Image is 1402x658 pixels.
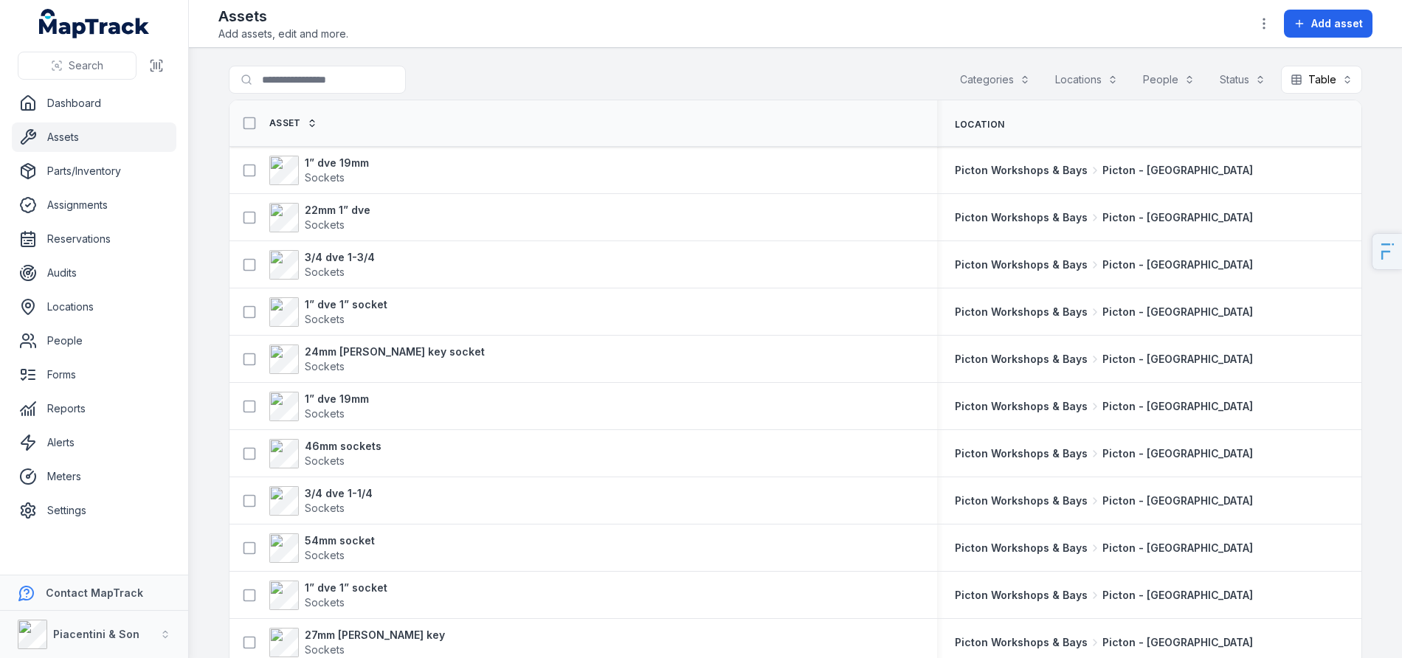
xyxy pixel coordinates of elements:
[955,493,1088,508] span: Picton Workshops & Bays
[1102,446,1253,461] span: Picton - [GEOGRAPHIC_DATA]
[305,250,375,265] strong: 3/4 dve 1-3/4
[12,156,176,186] a: Parts/Inventory
[1311,16,1363,31] span: Add asset
[12,496,176,525] a: Settings
[46,586,143,599] strong: Contact MapTrack
[12,224,176,254] a: Reservations
[269,392,369,421] a: 1” dve 19mmSockets
[1102,635,1253,650] span: Picton - [GEOGRAPHIC_DATA]
[69,58,103,73] span: Search
[305,486,373,501] strong: 3/4 dve 1-1/4
[955,257,1088,272] span: Picton Workshops & Bays
[305,407,345,420] span: Sockets
[955,541,1253,555] a: Picton Workshops & BaysPicton - [GEOGRAPHIC_DATA]
[955,635,1088,650] span: Picton Workshops & Bays
[305,628,445,643] strong: 27mm [PERSON_NAME] key
[955,163,1088,178] span: Picton Workshops & Bays
[39,9,150,38] a: MapTrack
[12,89,176,118] a: Dashboard
[305,596,345,609] span: Sockets
[269,203,370,232] a: 22mm 1” dveSockets
[305,439,381,454] strong: 46mm sockets
[305,643,345,656] span: Sockets
[305,360,345,373] span: Sockets
[18,52,137,80] button: Search
[1102,399,1253,414] span: Picton - [GEOGRAPHIC_DATA]
[305,266,345,278] span: Sockets
[955,257,1253,272] a: Picton Workshops & BaysPicton - [GEOGRAPHIC_DATA]
[955,446,1253,461] a: Picton Workshops & BaysPicton - [GEOGRAPHIC_DATA]
[269,156,369,185] a: 1” dve 19mmSockets
[305,344,485,359] strong: 24mm [PERSON_NAME] key socket
[1281,66,1362,94] button: Table
[12,428,176,457] a: Alerts
[305,171,345,184] span: Sockets
[305,203,370,218] strong: 22mm 1” dve
[1102,541,1253,555] span: Picton - [GEOGRAPHIC_DATA]
[269,250,375,280] a: 3/4 dve 1-3/4Sockets
[305,313,345,325] span: Sockets
[955,446,1088,461] span: Picton Workshops & Bays
[269,486,373,516] a: 3/4 dve 1-1/4Sockets
[1102,257,1253,272] span: Picton - [GEOGRAPHIC_DATA]
[955,399,1253,414] a: Picton Workshops & BaysPicton - [GEOGRAPHIC_DATA]
[269,297,387,327] a: 1” dve 1” socketSockets
[12,258,176,288] a: Audits
[955,635,1253,650] a: Picton Workshops & BaysPicton - [GEOGRAPHIC_DATA]
[218,27,348,41] span: Add assets, edit and more.
[305,218,345,231] span: Sockets
[1102,493,1253,508] span: Picton - [GEOGRAPHIC_DATA]
[1102,352,1253,367] span: Picton - [GEOGRAPHIC_DATA]
[955,305,1253,319] a: Picton Workshops & BaysPicton - [GEOGRAPHIC_DATA]
[955,541,1088,555] span: Picton Workshops & Bays
[1133,66,1204,94] button: People
[955,399,1088,414] span: Picton Workshops & Bays
[305,392,369,406] strong: 1” dve 19mm
[1210,66,1275,94] button: Status
[269,117,301,129] span: Asset
[269,581,387,610] a: 1” dve 1” socketSockets
[955,588,1253,603] a: Picton Workshops & BaysPicton - [GEOGRAPHIC_DATA]
[955,588,1088,603] span: Picton Workshops & Bays
[12,462,176,491] a: Meters
[955,119,1004,131] span: Location
[53,628,139,640] strong: Piacentini & Son
[305,156,369,170] strong: 1” dve 19mm
[12,360,176,389] a: Forms
[1102,163,1253,178] span: Picton - [GEOGRAPHIC_DATA]
[12,394,176,423] a: Reports
[1284,10,1372,38] button: Add asset
[955,163,1253,178] a: Picton Workshops & BaysPicton - [GEOGRAPHIC_DATA]
[269,117,317,129] a: Asset
[269,628,445,657] a: 27mm [PERSON_NAME] keySockets
[955,305,1088,319] span: Picton Workshops & Bays
[305,454,345,467] span: Sockets
[955,352,1088,367] span: Picton Workshops & Bays
[955,352,1253,367] a: Picton Workshops & BaysPicton - [GEOGRAPHIC_DATA]
[955,493,1253,508] a: Picton Workshops & BaysPicton - [GEOGRAPHIC_DATA]
[12,292,176,322] a: Locations
[12,190,176,220] a: Assignments
[1102,588,1253,603] span: Picton - [GEOGRAPHIC_DATA]
[12,122,176,152] a: Assets
[305,297,387,312] strong: 1” dve 1” socket
[305,581,387,595] strong: 1” dve 1” socket
[955,210,1253,225] a: Picton Workshops & BaysPicton - [GEOGRAPHIC_DATA]
[269,533,375,563] a: 54mm socketSockets
[269,344,485,374] a: 24mm [PERSON_NAME] key socketSockets
[12,326,176,356] a: People
[1102,305,1253,319] span: Picton - [GEOGRAPHIC_DATA]
[269,439,381,468] a: 46mm socketsSockets
[218,6,348,27] h2: Assets
[955,210,1088,225] span: Picton Workshops & Bays
[305,549,345,561] span: Sockets
[1102,210,1253,225] span: Picton - [GEOGRAPHIC_DATA]
[305,502,345,514] span: Sockets
[305,533,375,548] strong: 54mm socket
